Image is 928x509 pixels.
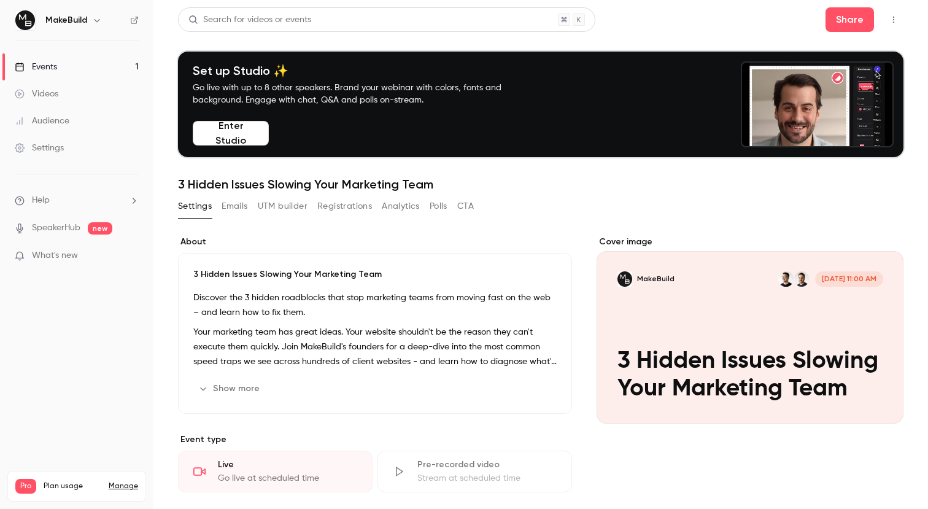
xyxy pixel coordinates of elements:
div: Live [218,459,357,471]
div: Pre-recorded video [417,459,557,471]
label: About [178,236,572,248]
div: LiveGo live at scheduled time [178,451,373,492]
button: Show more [193,379,267,398]
div: Search for videos or events [188,14,311,26]
button: Settings [178,196,212,216]
a: SpeakerHub [32,222,80,235]
button: Registrations [317,196,372,216]
h6: MakeBuild [45,14,87,26]
button: Polls [430,196,447,216]
div: Audience [15,115,69,127]
span: Pro [15,479,36,494]
p: Go live with up to 8 other speakers. Brand your webinar with colors, fonts and background. Engage... [193,82,530,106]
span: Plan usage [44,481,101,491]
span: What's new [32,249,78,262]
div: Pre-recorded videoStream at scheduled time [377,451,572,492]
button: UTM builder [258,196,307,216]
div: Settings [15,142,64,154]
div: Go live at scheduled time [218,472,357,484]
h1: 3 Hidden Issues Slowing Your Marketing Team [178,177,903,192]
div: Videos [15,88,58,100]
h4: Set up Studio ✨ [193,63,530,78]
p: Discover the 3 hidden roadblocks that stop marketing teams from moving fast on the web – and lear... [193,290,557,320]
span: new [88,222,112,235]
div: Stream at scheduled time [417,472,557,484]
button: Share [826,7,874,32]
button: Analytics [382,196,420,216]
section: Cover image [597,236,903,424]
p: Your marketing team has great ideas. Your website shouldn't be the reason they can't execute them... [193,325,557,369]
div: Events [15,61,57,73]
li: help-dropdown-opener [15,194,139,207]
iframe: Noticeable Trigger [124,251,139,262]
label: Cover image [597,236,903,248]
p: 3 Hidden Issues Slowing Your Marketing Team [193,268,557,281]
button: Enter Studio [193,121,269,146]
span: Help [32,194,50,207]
p: Event type [178,433,572,446]
a: Manage [109,481,138,491]
button: CTA [457,196,474,216]
button: Emails [222,196,247,216]
img: MakeBuild [15,10,35,30]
